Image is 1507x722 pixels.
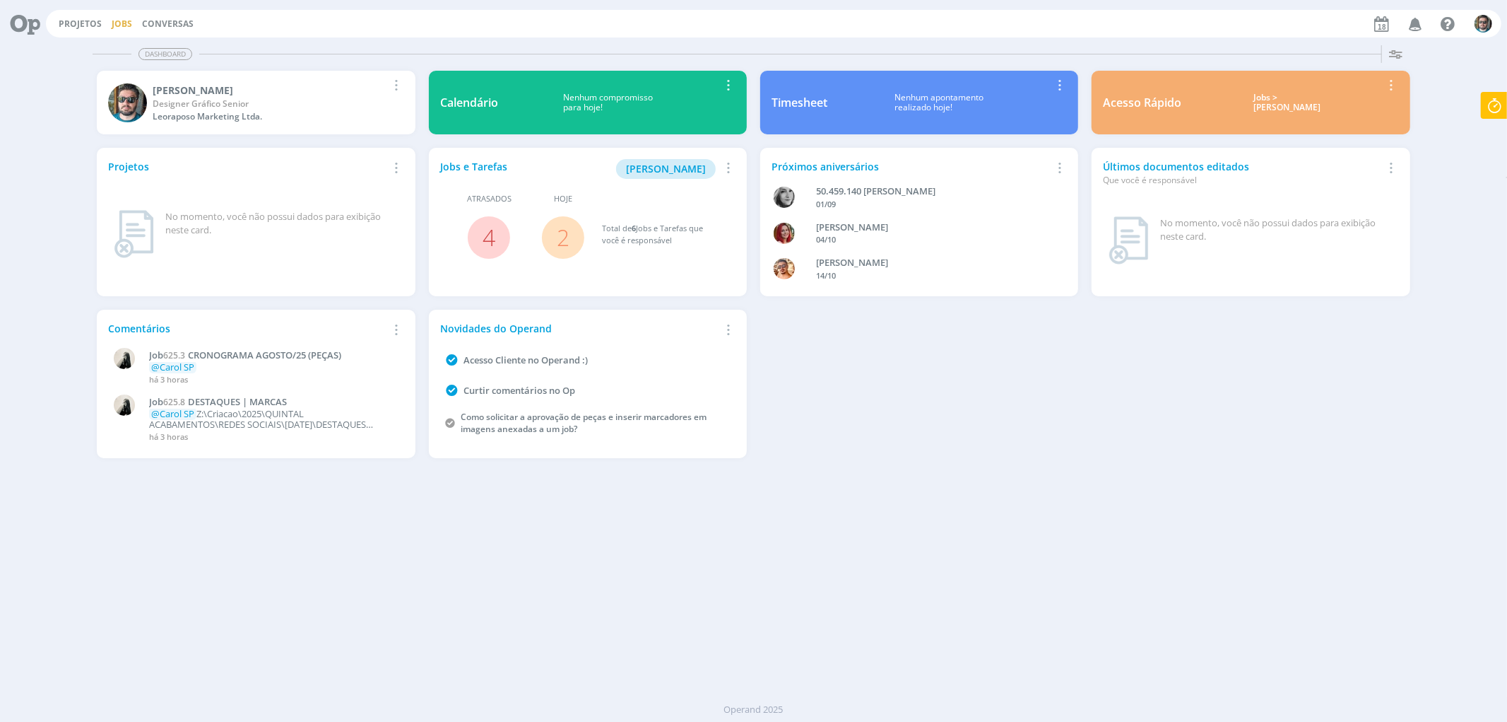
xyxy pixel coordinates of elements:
[817,270,837,281] span: 14/10
[108,321,387,336] div: Comentários
[1109,216,1149,264] img: dashboard_not_found.png
[59,18,102,30] a: Projetos
[463,354,588,366] a: Acesso Cliente no Operand :)
[163,349,185,361] span: 625.3
[817,256,1045,270] div: VICTOR MIRON COUTO
[772,159,1051,174] div: Próximos aniversários
[817,185,1045,199] div: 50.459.140 JANAÍNA LUNA FERRO
[616,159,716,179] button: [PERSON_NAME]
[616,161,716,175] a: [PERSON_NAME]
[114,395,135,416] img: R
[760,71,1078,134] a: TimesheetNenhum apontamentorealizado hoje!
[149,409,396,431] p: Z:\Criacao\2025\QUINTAL ACABAMENTOS\REDES SOCIAIS\[DATE]\DESTAQUES MARCAS\baixas
[483,222,495,252] a: 4
[153,98,387,110] div: Designer Gráfico Senior
[440,94,498,111] div: Calendário
[142,18,194,30] a: Conversas
[114,210,154,258] img: dashboard_not_found.png
[1103,94,1181,111] div: Acesso Rápido
[1103,159,1382,187] div: Últimos documentos editados
[1160,216,1393,244] div: No momento, você não possui dados para exibição neste card.
[149,397,396,408] a: Job625.8DESTAQUES | MARCAS
[467,193,512,205] span: Atrasados
[774,223,795,244] img: G
[774,187,795,208] img: J
[153,110,387,123] div: Leoraposo Marketing Ltda.
[112,18,132,30] a: Jobs
[817,199,837,209] span: 01/09
[772,94,827,111] div: Timesheet
[188,395,287,408] span: DESTAQUES | MARCAS
[498,93,719,113] div: Nenhum compromisso para hoje!
[557,222,569,252] a: 2
[440,159,719,179] div: Jobs e Tarefas
[817,234,837,245] span: 04/10
[108,83,147,122] img: R
[1192,93,1382,113] div: Jobs > [PERSON_NAME]
[114,348,135,369] img: R
[626,162,706,175] span: [PERSON_NAME]
[165,210,398,238] div: No momento, você não possui dados para exibição neste card.
[108,159,387,174] div: Projetos
[149,350,396,361] a: Job625.3CRONOGRAMA AGOSTO/25 (PEÇAS)
[1103,174,1382,187] div: Que você é responsável
[463,384,575,397] a: Curtir comentários no Op
[632,223,636,233] span: 6
[188,349,341,361] span: CRONOGRAMA AGOSTO/25 (PEÇAS)
[107,18,136,30] button: Jobs
[1474,11,1493,36] button: R
[440,321,719,336] div: Novidades do Operand
[151,361,194,373] span: @Carol SP
[151,407,194,420] span: @Carol SP
[602,223,721,246] div: Total de Jobs e Tarefas que você é responsável
[153,83,387,98] div: Rafael
[149,431,188,442] span: há 3 horas
[817,221,1045,235] div: GIOVANA DE OLIVEIRA PERSINOTI
[163,396,185,408] span: 625.8
[827,93,1051,113] div: Nenhum apontamento realizado hoje!
[1475,15,1492,33] img: R
[774,258,795,279] img: V
[138,48,192,60] span: Dashboard
[97,71,415,134] a: R[PERSON_NAME]Designer Gráfico SeniorLeoraposo Marketing Ltda.
[149,374,188,385] span: há 3 horas
[54,18,106,30] button: Projetos
[138,18,198,30] button: Conversas
[554,193,572,205] span: Hoje
[461,411,707,435] a: Como solicitar a aprovação de peças e inserir marcadores em imagens anexadas a um job?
